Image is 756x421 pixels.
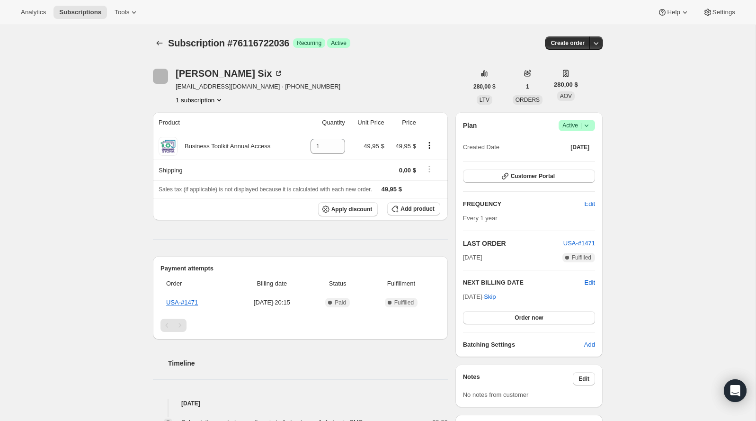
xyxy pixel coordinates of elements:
[463,253,482,262] span: [DATE]
[400,205,434,213] span: Add product
[166,299,198,306] a: USA-#1471
[168,358,448,368] h2: Timeline
[463,340,584,349] h6: Batching Settings
[160,264,440,273] h2: Payment attempts
[463,199,585,209] h2: FREQUENCY
[511,172,555,180] span: Customer Portal
[318,202,378,216] button: Apply discount
[652,6,695,19] button: Help
[15,6,52,19] button: Analytics
[463,215,498,222] span: Every 1 year
[554,80,578,90] span: 280,00 $
[697,6,741,19] button: Settings
[153,399,448,408] h4: [DATE]
[299,112,348,133] th: Quantity
[579,197,601,212] button: Edit
[331,39,347,47] span: Active
[176,95,224,105] button: Product actions
[59,9,101,16] span: Subscriptions
[526,83,529,90] span: 1
[463,391,529,398] span: No notes from customer
[53,6,107,19] button: Subscriptions
[480,97,489,103] span: LTV
[387,202,440,215] button: Add product
[584,340,595,349] span: Add
[297,39,321,47] span: Recurring
[712,9,735,16] span: Settings
[565,141,595,154] button: [DATE]
[484,292,496,302] span: Skip
[153,36,166,50] button: Subscriptions
[115,9,129,16] span: Tools
[580,122,582,129] span: |
[573,372,595,385] button: Edit
[109,6,144,19] button: Tools
[237,279,308,288] span: Billing date
[368,279,434,288] span: Fulfillment
[545,36,590,50] button: Create order
[563,239,595,248] button: USA-#1471
[399,167,416,174] span: 0,00 $
[563,240,595,247] a: USA-#1471
[463,293,496,300] span: [DATE] ·
[335,299,346,306] span: Paid
[176,69,283,78] div: [PERSON_NAME] Six
[562,121,591,130] span: Active
[176,82,340,91] span: [EMAIL_ADDRESS][DOMAIN_NAME] · [PHONE_NUMBER]
[153,69,168,84] span: Jennifer Six
[21,9,46,16] span: Analytics
[463,278,585,287] h2: NEXT BILLING DATE
[237,298,308,307] span: [DATE] · 20:15
[382,186,402,193] span: 49,95 $
[313,279,362,288] span: Status
[387,112,419,133] th: Price
[585,199,595,209] span: Edit
[515,314,543,322] span: Order now
[516,97,540,103] span: ORDERS
[396,143,416,150] span: 49,95 $
[422,164,437,174] button: Shipping actions
[178,142,270,151] div: Business Toolkit Annual Access
[348,112,387,133] th: Unit Price
[331,206,373,213] span: Apply discount
[364,143,384,150] span: 49,95 $
[422,140,437,151] button: Product actions
[463,143,499,152] span: Created Date
[463,239,563,248] h2: LAST ORDER
[570,143,589,151] span: [DATE]
[463,121,477,130] h2: Plan
[572,254,591,261] span: Fulfilled
[520,80,535,93] button: 1
[468,80,501,93] button: 280,00 $
[159,137,178,156] img: product img
[463,372,573,385] h3: Notes
[578,337,601,352] button: Add
[560,93,572,99] span: AOV
[159,186,372,193] span: Sales tax (if applicable) is not displayed because it is calculated with each new order.
[478,289,501,305] button: Skip
[160,319,440,332] nav: Paginación
[551,39,585,47] span: Create order
[585,278,595,287] button: Edit
[168,38,289,48] span: Subscription #76116722036
[473,83,496,90] span: 280,00 $
[463,170,595,183] button: Customer Portal
[724,379,747,402] div: Open Intercom Messenger
[153,160,299,180] th: Shipping
[578,375,589,383] span: Edit
[153,112,299,133] th: Product
[463,311,595,324] button: Order now
[160,273,234,294] th: Order
[394,299,414,306] span: Fulfilled
[667,9,680,16] span: Help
